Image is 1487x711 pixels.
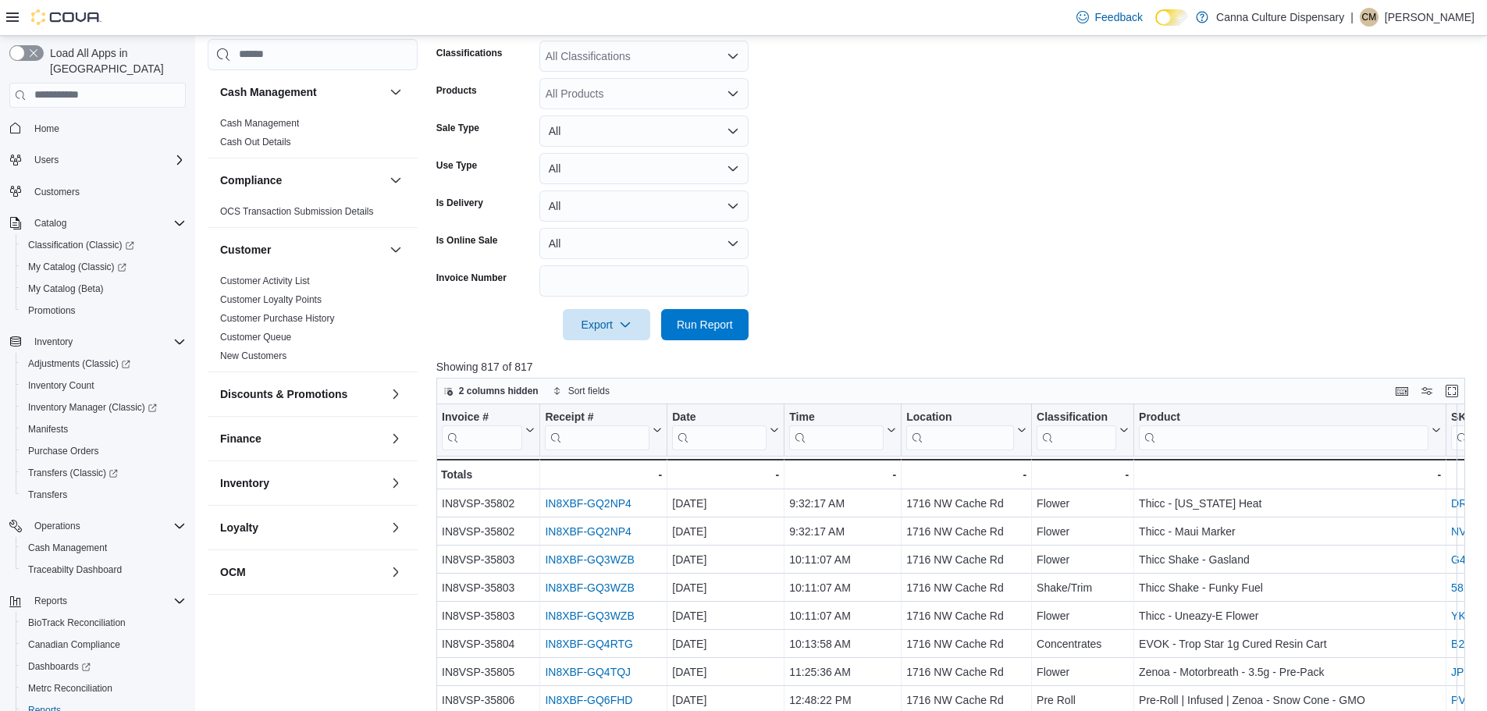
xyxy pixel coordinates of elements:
[208,272,418,371] div: Customer
[28,332,79,351] button: Inventory
[16,559,192,581] button: Traceabilty Dashboard
[220,386,383,402] button: Discounts & Promotions
[436,197,483,209] label: Is Delivery
[677,317,733,332] span: Run Report
[789,663,896,681] div: 11:25:36 AM
[22,539,113,557] a: Cash Management
[1139,578,1441,597] div: Thicc Shake - Funky Fuel
[22,657,97,676] a: Dashboards
[22,279,110,298] a: My Catalog (Beta)
[906,691,1026,709] div: 1716 NW Cache Rd
[28,182,186,201] span: Customers
[220,350,286,362] span: New Customers
[906,522,1026,541] div: 1716 NW Cache Rd
[906,635,1026,653] div: 1716 NW Cache Rd
[1360,8,1378,27] div: Connor Macdonald
[789,522,896,541] div: 9:32:17 AM
[672,635,779,653] div: [DATE]
[28,151,65,169] button: Users
[28,682,112,695] span: Metrc Reconciliation
[16,278,192,300] button: My Catalog (Beta)
[436,84,477,97] label: Products
[3,331,192,353] button: Inventory
[208,114,418,158] div: Cash Management
[16,418,192,440] button: Manifests
[28,467,118,479] span: Transfers (Classic)
[22,464,186,482] span: Transfers (Classic)
[220,172,282,188] h3: Compliance
[22,398,186,417] span: Inventory Manager (Classic)
[442,578,535,597] div: IN8VSP-35803
[16,677,192,699] button: Metrc Reconciliation
[28,563,122,576] span: Traceabilty Dashboard
[28,357,130,370] span: Adjustments (Classic)
[789,465,896,484] div: -
[34,595,67,607] span: Reports
[28,214,73,233] button: Catalog
[28,332,186,351] span: Inventory
[906,578,1026,597] div: 1716 NW Cache Rd
[545,694,632,706] a: IN8XBF-GQ6FHD
[22,613,132,632] a: BioTrack Reconciliation
[546,382,616,400] button: Sort fields
[22,236,186,254] span: Classification (Classic)
[28,638,120,651] span: Canadian Compliance
[220,350,286,361] a: New Customers
[789,578,896,597] div: 10:11:07 AM
[436,234,498,247] label: Is Online Sale
[386,474,405,492] button: Inventory
[789,606,896,625] div: 10:11:07 AM
[220,312,335,325] span: Customer Purchase History
[1037,550,1129,569] div: Flower
[1216,8,1344,27] p: Canna Culture Dispensary
[34,154,59,166] span: Users
[672,410,767,450] div: Date
[22,635,126,654] a: Canadian Compliance
[545,610,634,622] a: IN8XBF-GQ3WZB
[1139,465,1441,484] div: -
[436,272,507,284] label: Invoice Number
[22,560,128,579] a: Traceabilty Dashboard
[906,465,1026,484] div: -
[789,494,896,513] div: 9:32:17 AM
[442,410,535,450] button: Invoice #
[1443,382,1461,400] button: Enter fullscreen
[1139,494,1441,513] div: Thicc - [US_STATE] Heat
[906,663,1026,681] div: 1716 NW Cache Rd
[539,190,749,222] button: All
[34,186,80,198] span: Customers
[22,442,186,460] span: Purchase Orders
[28,542,107,554] span: Cash Management
[220,293,322,306] span: Customer Loyalty Points
[22,485,73,504] a: Transfers
[28,261,126,273] span: My Catalog (Classic)
[220,242,271,258] h3: Customer
[16,300,192,322] button: Promotions
[16,440,192,462] button: Purchase Orders
[22,258,186,276] span: My Catalog (Classic)
[545,666,631,678] a: IN8XBF-GQ4TQJ
[220,294,322,305] a: Customer Loyalty Points
[545,410,662,450] button: Receipt #
[386,240,405,259] button: Customer
[545,525,631,538] a: IN8XBF-GQ2NP4
[1037,522,1129,541] div: Flower
[220,431,383,446] button: Finance
[1139,550,1441,569] div: Thicc Shake - Gasland
[28,183,86,201] a: Customers
[22,613,186,632] span: BioTrack Reconciliation
[789,410,884,450] div: Time
[672,410,779,450] button: Date
[16,462,192,484] a: Transfers (Classic)
[386,518,405,537] button: Loyalty
[22,679,119,698] a: Metrc Reconciliation
[3,212,192,234] button: Catalog
[906,410,1014,450] div: Location
[1139,522,1441,541] div: Thicc - Maui Marker
[442,606,535,625] div: IN8VSP-35803
[906,410,1026,450] button: Location
[1155,9,1188,26] input: Dark Mode
[568,385,610,397] span: Sort fields
[28,214,186,233] span: Catalog
[1139,410,1441,450] button: Product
